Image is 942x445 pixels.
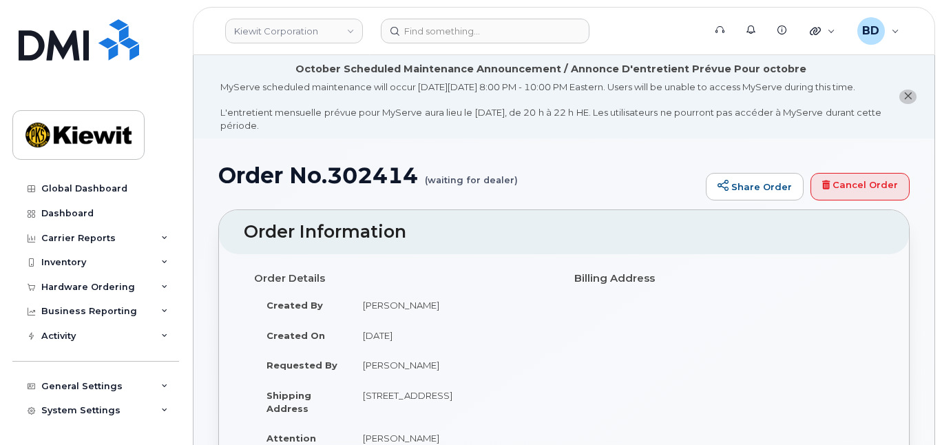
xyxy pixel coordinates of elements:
h4: Order Details [254,273,554,284]
a: Share Order [706,173,804,200]
strong: Created On [266,330,325,341]
button: close notification [899,90,917,104]
strong: Attention [266,433,316,444]
iframe: Messenger Launcher [882,385,932,435]
td: [DATE] [350,320,554,351]
h4: Billing Address [574,273,874,284]
strong: Shipping Address [266,390,311,414]
div: October Scheduled Maintenance Announcement / Annonce D'entretient Prévue Pour octobre [295,62,806,76]
div: MyServe scheduled maintenance will occur [DATE][DATE] 8:00 PM - 10:00 PM Eastern. Users will be u... [220,81,881,132]
strong: Requested By [266,360,337,371]
td: [STREET_ADDRESS] [350,380,554,423]
h1: Order No.302414 [218,163,699,187]
a: Cancel Order [810,173,910,200]
small: (waiting for dealer) [425,163,518,185]
strong: Created By [266,300,323,311]
td: [PERSON_NAME] [350,350,554,380]
h2: Order Information [244,222,884,242]
td: [PERSON_NAME] [350,290,554,320]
